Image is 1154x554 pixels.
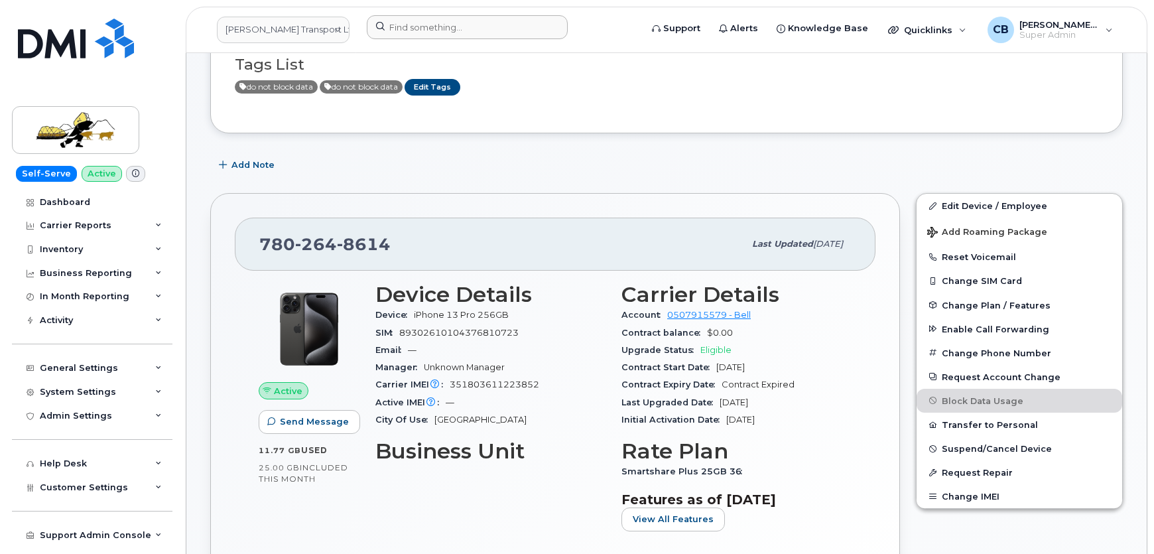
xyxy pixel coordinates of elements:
a: Alerts [710,15,767,42]
span: [DATE] [726,415,755,425]
span: SIM [375,328,399,338]
button: Suspend/Cancel Device [917,437,1122,460]
button: Change Plan / Features [917,293,1122,317]
h3: Device Details [375,283,606,307]
div: Quicklinks [879,17,976,43]
span: — [408,345,417,355]
span: Alerts [730,22,758,35]
a: Knowledge Base [767,15,877,42]
span: Send Message [280,415,349,428]
img: iPhone_15_Pro_Black.png [269,289,349,369]
span: Last updated [752,239,813,249]
button: Add Roaming Package [917,218,1122,245]
span: Contract Expiry Date [621,380,722,389]
span: included this month [259,462,348,484]
h3: Features as of [DATE] [621,492,852,508]
span: [DATE] [720,397,748,407]
span: — [446,397,454,407]
span: [GEOGRAPHIC_DATA] [434,415,527,425]
button: Reset Voicemail [917,245,1122,269]
div: Chris Brian [978,17,1122,43]
span: used [301,445,328,455]
span: Upgrade Status [621,345,700,355]
span: Carrier IMEI [375,380,450,389]
span: Device [375,310,414,320]
a: 0507915579 - Bell [667,310,751,320]
span: [PERSON_NAME] [PERSON_NAME] [1019,19,1099,30]
button: Change Phone Number [917,341,1122,365]
button: Request Repair [917,460,1122,484]
span: Change Plan / Features [942,300,1051,310]
h3: Tags List [235,56,1098,73]
button: View All Features [621,508,725,531]
span: [DATE] [813,239,843,249]
h3: Carrier Details [621,283,852,307]
button: Send Message [259,410,360,434]
span: 8614 [337,234,391,254]
button: Enable Call Forwarding [917,317,1122,341]
a: Edit Tags [405,79,460,96]
span: Contract Start Date [621,362,716,372]
span: Eligible [700,345,732,355]
a: Support [643,15,710,42]
span: Contract balance [621,328,707,338]
h3: Rate Plan [621,439,852,463]
span: Super Admin [1019,30,1099,40]
span: Suspend/Cancel Device [942,444,1052,454]
a: Edit Device / Employee [917,194,1122,218]
h3: Business Unit [375,439,606,463]
span: 89302610104376810723 [399,328,519,338]
span: CB [993,22,1009,38]
span: City Of Use [375,415,434,425]
span: Add Note [231,159,275,171]
span: Quicklinks [904,25,952,35]
button: Add Note [210,153,286,177]
span: Unknown Manager [424,362,505,372]
span: Active IMEI [375,397,446,407]
span: 11.77 GB [259,446,301,455]
span: Active to August 17, 2025 [320,80,403,94]
span: Knowledge Base [788,22,868,35]
button: Request Account Change [917,365,1122,389]
span: [DATE] [716,362,745,372]
span: Contract Expired [722,380,795,389]
span: Email [375,345,408,355]
span: 780 [259,234,391,254]
span: Smartshare Plus 25GB 36 [621,466,749,476]
span: 264 [295,234,337,254]
span: Support [663,22,700,35]
span: Last Upgraded Date [621,397,720,407]
span: 351803611223852 [450,380,539,389]
span: View All Features [633,513,714,525]
span: iPhone 13 Pro 256GB [414,310,509,320]
button: Transfer to Personal [917,413,1122,437]
span: Active to January 1, 2026 [235,80,318,94]
span: Manager [375,362,424,372]
a: E. Gruben's Transport Ltd. [217,17,350,43]
span: Enable Call Forwarding [942,324,1049,334]
span: Add Roaming Package [927,227,1047,240]
span: Active [274,385,302,397]
input: Find something... [367,15,568,39]
span: Initial Activation Date [621,415,726,425]
button: Block Data Usage [917,389,1122,413]
span: Account [621,310,667,320]
button: Change SIM Card [917,269,1122,293]
span: $0.00 [707,328,733,338]
span: 25.00 GB [259,463,300,472]
button: Change IMEI [917,484,1122,508]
